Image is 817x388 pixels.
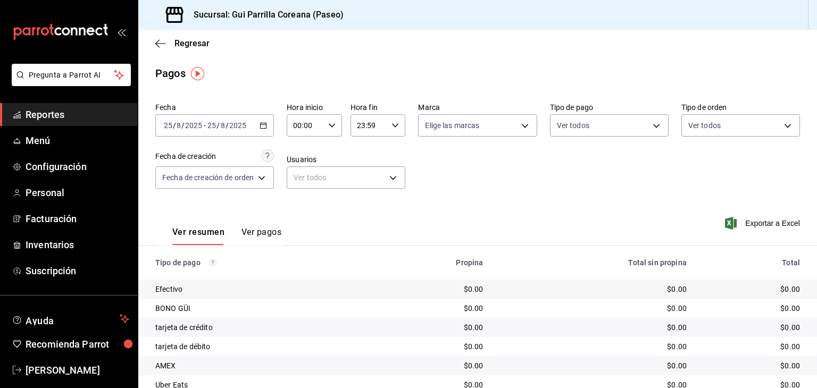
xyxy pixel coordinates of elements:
[287,156,405,163] label: Usuarios
[26,313,115,325] span: Ayuda
[381,360,483,371] div: $0.00
[351,104,406,111] label: Hora fin
[207,121,216,130] input: --
[176,121,181,130] input: --
[381,284,483,294] div: $0.00
[681,104,800,111] label: Tipo de orden
[381,303,483,314] div: $0.00
[500,341,687,352] div: $0.00
[727,217,800,230] button: Exportar a Excel
[381,258,483,267] div: Propina
[26,363,129,377] span: [PERSON_NAME]
[117,28,126,36] button: open_drawer_menu
[216,121,220,130] span: /
[155,303,364,314] div: BONO GÜI
[26,133,129,148] span: Menú
[155,151,216,162] div: Fecha de creación
[704,258,800,267] div: Total
[174,38,210,48] span: Regresar
[418,104,537,111] label: Marca
[26,337,129,351] span: Recomienda Parrot
[155,38,210,48] button: Regresar
[173,121,176,130] span: /
[155,65,186,81] div: Pagos
[172,227,281,245] div: navigation tabs
[172,227,224,245] button: Ver resumen
[155,360,364,371] div: AMEX
[704,360,800,371] div: $0.00
[425,120,479,131] span: Elige las marcas
[185,121,203,130] input: ----
[204,121,206,130] span: -
[26,159,129,174] span: Configuración
[12,64,131,86] button: Pregunta a Parrot AI
[26,107,129,122] span: Reportes
[155,322,364,333] div: tarjeta de crédito
[704,284,800,294] div: $0.00
[26,264,129,278] span: Suscripción
[155,258,364,267] div: Tipo de pago
[7,77,131,88] a: Pregunta a Parrot AI
[704,322,800,333] div: $0.00
[26,212,129,226] span: Facturación
[26,238,129,252] span: Inventarios
[29,70,114,81] span: Pregunta a Parrot AI
[550,104,669,111] label: Tipo de pago
[500,258,687,267] div: Total sin propina
[185,9,344,21] h3: Sucursal: Gui Parrilla Coreana (Paseo)
[226,121,229,130] span: /
[181,121,185,130] span: /
[688,120,721,131] span: Ver todos
[155,341,364,352] div: tarjeta de débito
[162,172,254,183] span: Fecha de creación de orden
[704,341,800,352] div: $0.00
[500,322,687,333] div: $0.00
[500,360,687,371] div: $0.00
[220,121,226,130] input: --
[155,284,364,294] div: Efectivo
[209,259,216,266] svg: Los pagos realizados con Pay y otras terminales son montos brutos.
[191,67,204,80] img: Tooltip marker
[163,121,173,130] input: --
[26,185,129,200] span: Personal
[287,166,405,189] div: Ver todos
[557,120,589,131] span: Ver todos
[500,303,687,314] div: $0.00
[287,104,342,111] label: Hora inicio
[381,341,483,352] div: $0.00
[241,227,281,245] button: Ver pagos
[155,104,274,111] label: Fecha
[704,303,800,314] div: $0.00
[500,284,687,294] div: $0.00
[229,121,247,130] input: ----
[381,322,483,333] div: $0.00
